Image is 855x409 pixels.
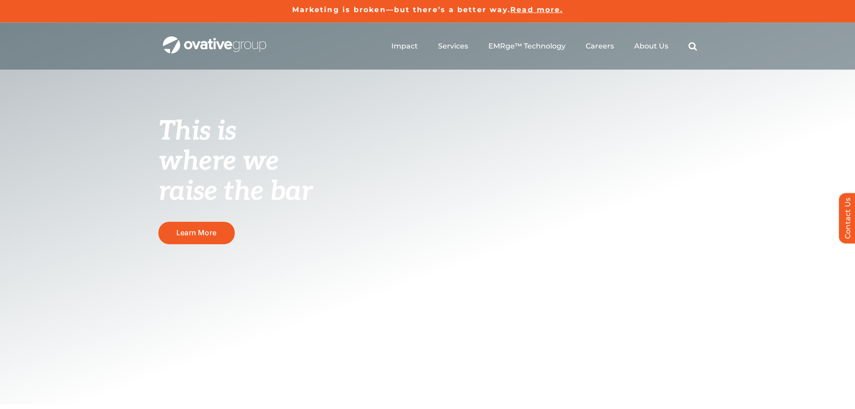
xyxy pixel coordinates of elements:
a: Marketing is broken—but there’s a better way. [292,5,511,14]
a: Careers [586,42,614,51]
a: Read more. [510,5,563,14]
span: Learn More [176,229,216,237]
a: About Us [634,42,668,51]
a: Services [438,42,468,51]
a: Learn More [158,222,235,244]
a: Search [688,42,697,51]
a: Impact [391,42,418,51]
span: where we raise the bar [158,145,312,208]
span: This is [158,115,237,148]
nav: Menu [391,32,697,61]
a: EMRge™ Technology [488,42,566,51]
a: OG_Full_horizontal_WHT [163,35,266,44]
